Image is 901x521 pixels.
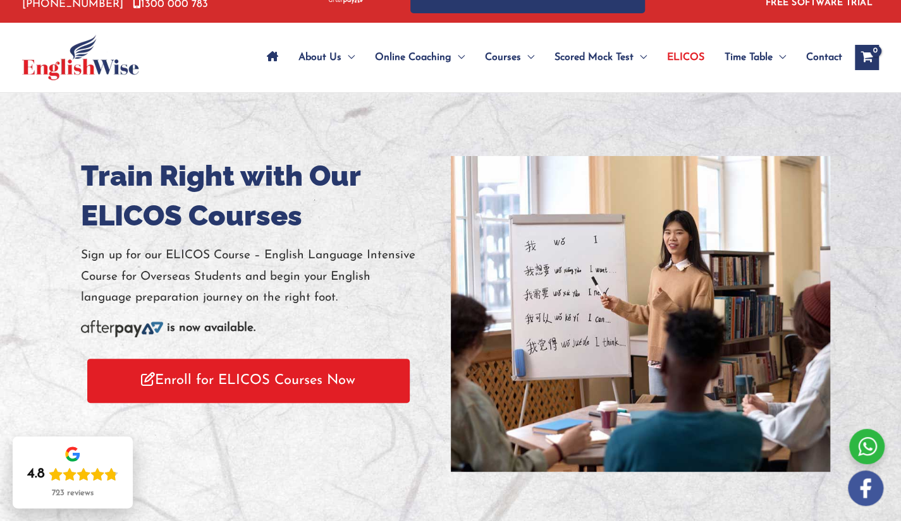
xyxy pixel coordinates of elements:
[87,359,410,402] a: Enroll for ELICOS Courses Now
[714,35,796,80] a: Time TableMenu Toggle
[81,156,441,236] h1: Train Right with Our ELICOS Courses
[848,470,883,506] img: white-facebook.png
[365,35,475,80] a: Online CoachingMenu Toggle
[806,35,842,80] span: Contact
[288,35,365,80] a: About UsMenu Toggle
[855,45,879,70] a: View Shopping Cart, empty
[555,35,634,80] span: Scored Mock Test
[81,245,441,308] p: Sign up for our ELICOS Course – English Language Intensive Course for Overseas Students and begin...
[657,35,714,80] a: ELICOS
[52,488,94,498] div: 723 reviews
[521,35,534,80] span: Menu Toggle
[773,35,786,80] span: Menu Toggle
[22,35,139,80] img: cropped-ew-logo
[451,35,465,80] span: Menu Toggle
[167,322,255,334] b: is now available.
[667,35,704,80] span: ELICOS
[257,35,842,80] nav: Site Navigation: Main Menu
[27,465,118,483] div: Rating: 4.8 out of 5
[544,35,657,80] a: Scored Mock TestMenu Toggle
[298,35,341,80] span: About Us
[634,35,647,80] span: Menu Toggle
[725,35,773,80] span: Time Table
[796,35,842,80] a: Contact
[27,465,45,483] div: 4.8
[341,35,355,80] span: Menu Toggle
[475,35,544,80] a: CoursesMenu Toggle
[375,35,451,80] span: Online Coaching
[81,320,163,337] img: Afterpay-Logo
[485,35,521,80] span: Courses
